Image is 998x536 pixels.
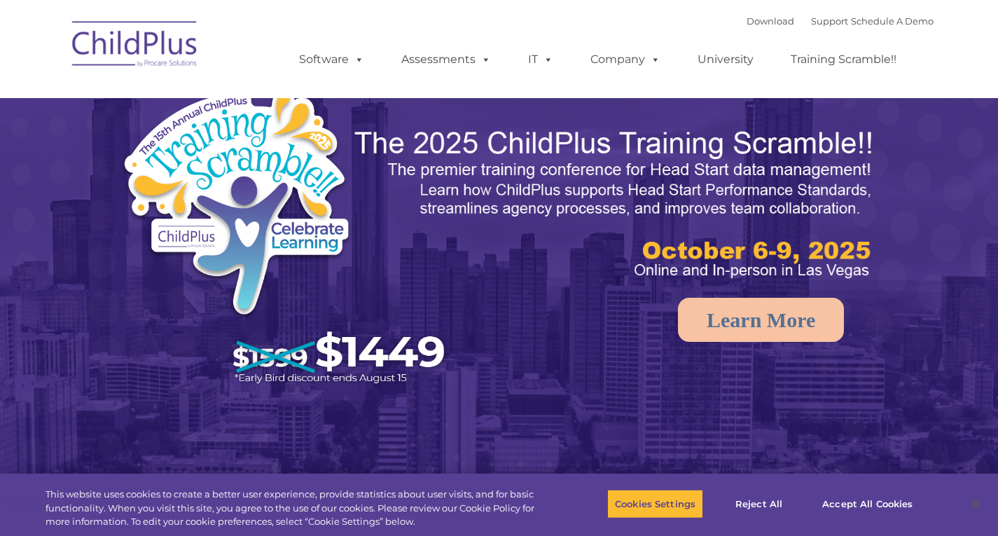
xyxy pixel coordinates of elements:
div: This website uses cookies to create a better user experience, provide statistics about user visit... [46,488,549,529]
span: Phone number [195,150,254,160]
button: Close [960,488,991,519]
a: Learn More [678,298,844,342]
font: | [747,15,934,27]
a: Software [285,46,378,74]
img: ChildPlus by Procare Solutions [65,11,205,81]
a: Schedule A Demo [851,15,934,27]
button: Cookies Settings [607,489,703,518]
button: Reject All [715,489,803,518]
a: Assessments [387,46,505,74]
a: Support [811,15,848,27]
button: Accept All Cookies [815,489,920,518]
a: Company [576,46,674,74]
a: IT [514,46,567,74]
a: Training Scramble!! [777,46,910,74]
a: Download [747,15,794,27]
span: Last name [195,92,237,103]
a: University [684,46,768,74]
